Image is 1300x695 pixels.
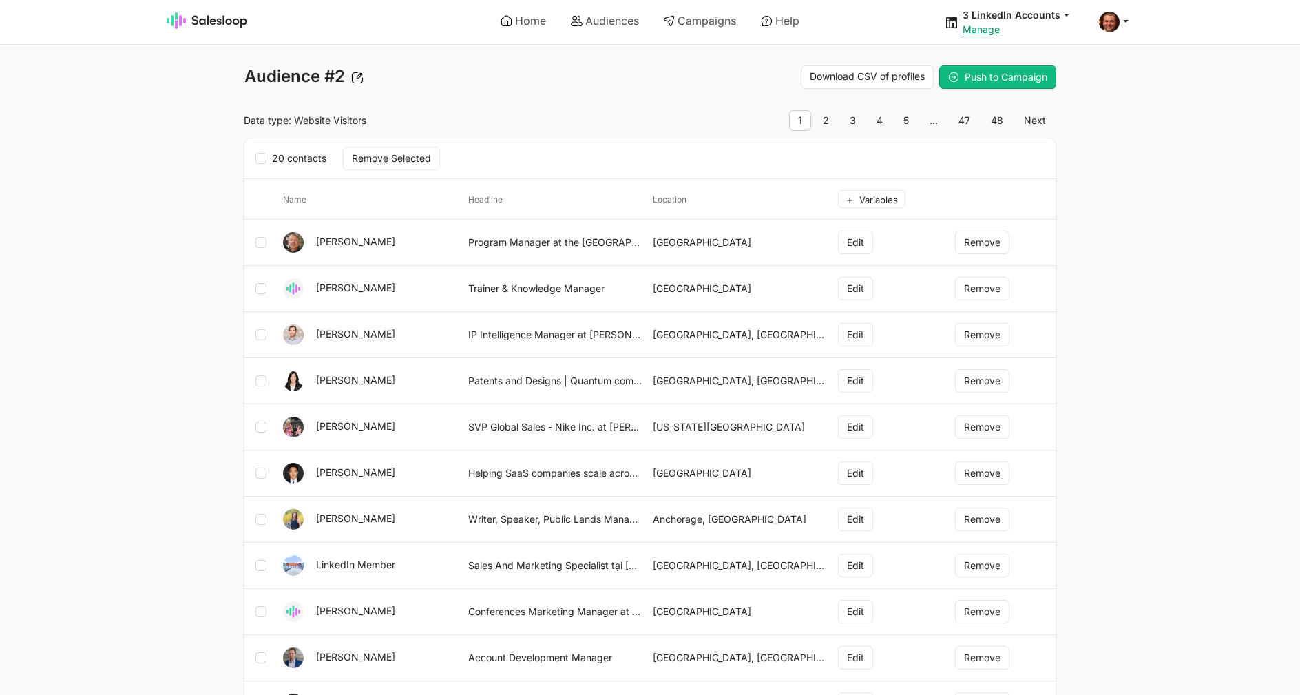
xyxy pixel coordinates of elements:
[955,277,1009,300] button: Remove
[647,220,832,266] td: [GEOGRAPHIC_DATA]
[838,323,873,346] button: Edit
[894,110,918,131] a: 5
[647,589,832,635] td: [GEOGRAPHIC_DATA]
[463,635,648,681] td: Account Development Manager
[316,236,395,247] a: [PERSON_NAME]
[647,358,832,404] td: [GEOGRAPHIC_DATA], [GEOGRAPHIC_DATA]
[859,194,898,205] span: Variables
[963,23,1000,35] a: Manage
[463,266,648,312] td: Trainer & Knowledge Manager
[838,277,873,300] button: Edit
[316,466,395,478] a: [PERSON_NAME]
[463,312,648,358] td: IP Intelligence Manager at [PERSON_NAME] Hack
[463,589,648,635] td: Conferences Marketing Manager at Gartner
[868,110,892,131] a: 4
[316,512,395,524] a: [PERSON_NAME]
[955,231,1009,254] button: Remove
[955,369,1009,393] button: Remove
[955,415,1009,439] button: Remove
[838,190,905,208] button: Variables
[838,646,873,670] button: Edit
[244,65,346,87] span: Audience #2
[647,497,832,543] td: Anchorage, [GEOGRAPHIC_DATA]
[838,369,873,393] button: Edit
[463,358,648,404] td: Patents and Designs | Quantum computing subject matter expert | President of APAA (AU Group) | Se...
[463,404,648,450] td: SVP Global Sales - Nike Inc. at [PERSON_NAME] Brands
[244,114,642,127] p: Data type: Website Visitors
[955,508,1009,531] button: Remove
[561,9,649,32] a: Audiences
[647,635,832,681] td: [GEOGRAPHIC_DATA], [GEOGRAPHIC_DATA]
[343,147,440,170] button: Remove Selected
[647,266,832,312] td: [GEOGRAPHIC_DATA]
[801,65,934,89] a: Download CSV of profiles
[647,543,832,589] td: [GEOGRAPHIC_DATA], [GEOGRAPHIC_DATA]
[838,461,873,485] button: Edit
[965,71,1047,83] span: Push to Campaign
[838,600,873,623] button: Edit
[789,110,811,131] span: 1
[1015,110,1055,131] a: Next
[463,179,648,220] th: headline
[491,9,556,32] a: Home
[277,179,463,220] th: name
[463,543,648,589] td: Sales And Marketing Specialist tại [GEOGRAPHIC_DATA]
[955,554,1009,577] button: Remove
[955,461,1009,485] button: Remove
[316,651,395,663] a: [PERSON_NAME]
[316,605,395,616] a: [PERSON_NAME]
[841,110,865,131] a: 3
[463,497,648,543] td: Writer, Speaker, Public Lands Manager
[751,9,809,32] a: Help
[982,110,1012,131] a: 48
[814,110,838,131] a: 2
[955,646,1009,670] button: Remove
[838,415,873,439] button: Edit
[921,110,947,131] span: …
[955,600,1009,623] button: Remove
[963,8,1082,21] button: 3 LinkedIn Accounts
[316,282,395,293] a: [PERSON_NAME]
[316,374,395,386] a: [PERSON_NAME]
[316,420,395,432] a: [PERSON_NAME]
[647,179,832,220] th: location
[316,328,395,340] a: [PERSON_NAME]
[955,323,1009,346] button: Remove
[838,554,873,577] button: Edit
[167,12,248,29] img: Salesloop
[653,9,746,32] a: Campaigns
[838,508,873,531] button: Edit
[463,450,648,497] td: Helping SaaS companies scale across [GEOGRAPHIC_DATA] through enterprise sales and GTM execution
[463,220,648,266] td: Program Manager at the [GEOGRAPHIC_DATA] Service
[950,110,979,131] a: 47
[647,404,832,450] td: [US_STATE][GEOGRAPHIC_DATA]
[939,65,1056,89] button: Push to Campaign
[647,450,832,497] td: [GEOGRAPHIC_DATA]
[838,231,873,254] button: Edit
[647,312,832,358] td: [GEOGRAPHIC_DATA], [GEOGRAPHIC_DATA]
[277,543,463,589] td: LinkedIn Member
[255,149,335,167] label: 20 contacts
